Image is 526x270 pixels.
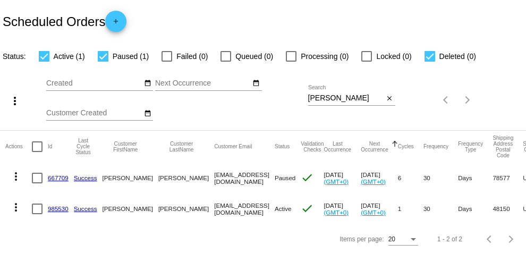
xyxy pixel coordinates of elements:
button: Change sorting for CustomerEmail [214,144,252,150]
mat-cell: Days [458,163,493,193]
button: Clear [384,93,395,104]
button: Change sorting for Id [48,144,52,150]
mat-cell: [PERSON_NAME] [158,163,214,193]
mat-icon: more_vert [10,201,22,214]
input: Created [46,79,142,88]
mat-icon: add [109,18,122,30]
span: Locked (0) [376,50,411,63]
mat-icon: date_range [144,109,151,118]
input: Search [308,94,384,103]
mat-icon: more_vert [9,95,21,107]
button: Change sorting for ShippingPostcode [493,135,513,158]
mat-icon: date_range [144,79,151,88]
span: Deleted (0) [439,50,476,63]
span: Paused [275,174,295,181]
span: Queued (0) [235,50,273,63]
a: (GMT+0) [361,209,386,216]
mat-cell: [PERSON_NAME] [103,193,158,224]
a: 667709 [48,174,69,181]
button: Change sorting for CustomerFirstName [103,141,149,153]
button: Change sorting for LastProcessingCycleId [74,138,93,155]
mat-icon: close [386,95,393,103]
mat-cell: [PERSON_NAME] [158,193,214,224]
button: Next page [500,229,522,250]
button: Change sorting for Status [275,144,290,150]
mat-cell: 78577 [493,163,523,193]
mat-cell: [EMAIL_ADDRESS][DOMAIN_NAME] [214,193,275,224]
mat-cell: [DATE] [324,193,361,224]
button: Change sorting for FrequencyType [458,141,483,153]
mat-icon: check [301,202,313,215]
button: Change sorting for NextOccurrenceUtc [361,141,388,153]
mat-cell: [DATE] [361,163,398,193]
mat-cell: 30 [423,193,458,224]
mat-cell: Days [458,193,493,224]
button: Previous page [479,229,500,250]
div: 1 - 2 of 2 [437,235,462,243]
span: Processing (0) [301,50,349,63]
input: Customer Created [46,109,142,117]
button: Change sorting for Frequency [423,144,448,150]
button: Next page [457,89,478,111]
a: Success [74,205,97,212]
mat-cell: 6 [398,163,423,193]
mat-header-cell: Actions [5,131,32,163]
span: 20 [388,235,395,243]
mat-cell: 1 [398,193,423,224]
mat-icon: check [301,171,313,184]
mat-cell: [EMAIL_ADDRESS][DOMAIN_NAME] [214,163,275,193]
mat-cell: [PERSON_NAME] [103,163,158,193]
span: Active [275,205,292,212]
mat-icon: more_vert [10,170,22,183]
h2: Scheduled Orders [3,11,126,32]
span: Failed (0) [176,50,208,63]
button: Change sorting for Cycles [398,144,414,150]
button: Change sorting for LastOccurrenceUtc [324,141,351,153]
mat-cell: 48150 [493,193,523,224]
mat-cell: [DATE] [324,163,361,193]
mat-header-cell: Validation Checks [301,131,324,163]
mat-cell: 30 [423,163,458,193]
button: Change sorting for CustomerLastName [158,141,205,153]
mat-cell: [DATE] [361,193,398,224]
input: Next Occurrence [155,79,251,88]
button: Previous page [436,89,457,111]
a: (GMT+0) [324,209,349,216]
mat-icon: date_range [252,79,260,88]
a: Success [74,174,97,181]
div: Items per page: [340,235,384,243]
mat-select: Items per page: [388,236,418,243]
span: Paused (1) [113,50,149,63]
a: 985530 [48,205,69,212]
a: (GMT+0) [361,178,386,185]
span: Active (1) [54,50,85,63]
span: Status: [3,52,26,61]
a: (GMT+0) [324,178,349,185]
